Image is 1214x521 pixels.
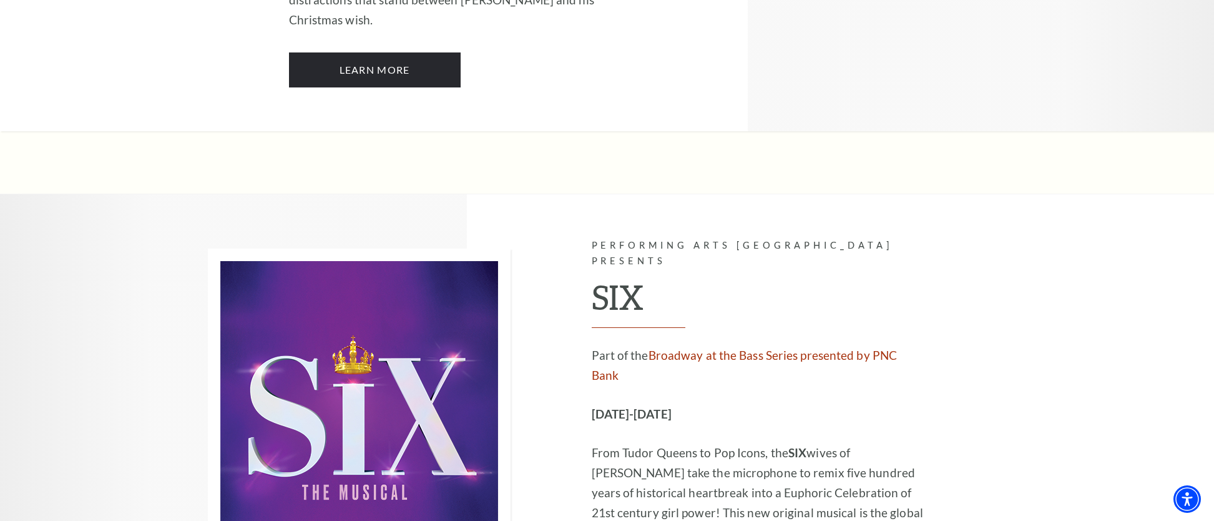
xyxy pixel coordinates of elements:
[592,238,926,269] p: Performing Arts [GEOGRAPHIC_DATA] Presents
[1173,485,1201,513] div: Accessibility Menu
[592,345,926,385] p: Part of the
[592,348,898,382] a: Broadway at the Bass Series presented by PNC Bank
[289,52,461,87] a: Learn More A Christmas Story
[592,277,926,328] h2: SIX
[592,407,672,421] strong: [DATE]-[DATE]
[788,445,806,460] strong: SIX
